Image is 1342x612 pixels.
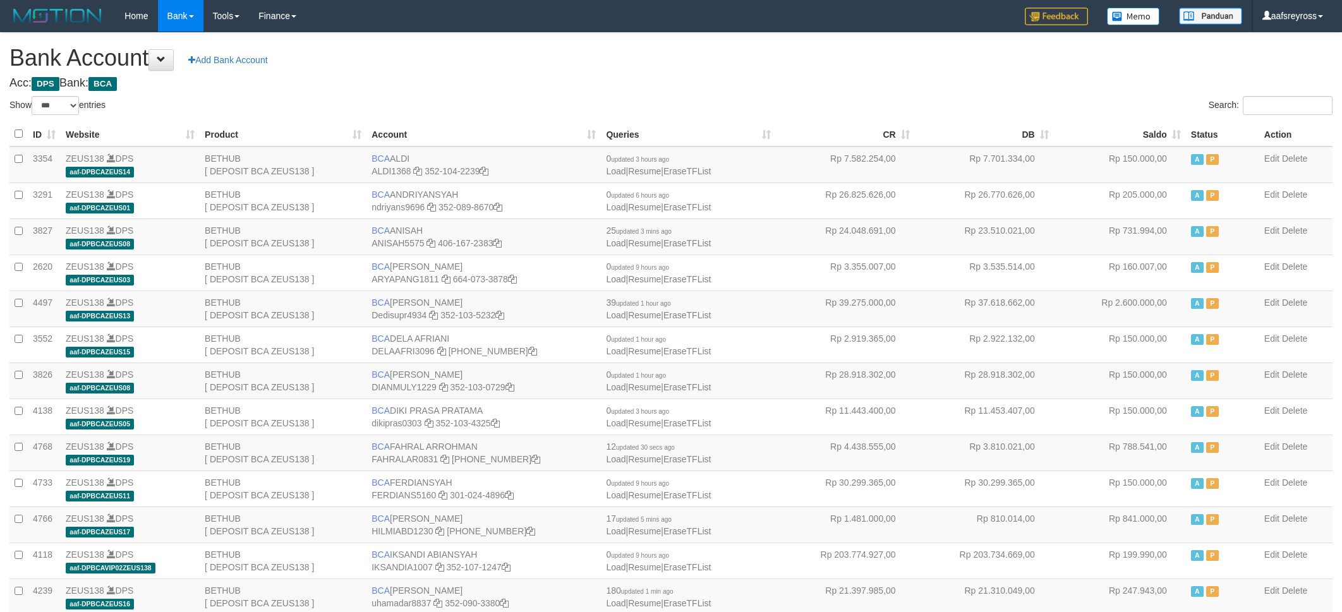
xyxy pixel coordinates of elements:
td: BETHUB [ DEPOSIT BCA ZEUS138 ] [200,147,366,183]
td: Rp 26.770.626,00 [915,183,1054,219]
a: Copy Dedisupr4934 to clipboard [429,310,438,320]
span: updated 5 mins ago [616,516,672,523]
span: Active [1191,226,1204,237]
a: Delete [1282,297,1307,308]
a: Load [606,238,626,248]
span: | | [606,441,711,464]
img: Button%20Memo.svg [1107,8,1160,25]
td: Rp 788.541,00 [1054,435,1186,471]
span: BCA [372,513,390,524]
span: BCA [372,153,390,164]
span: Active [1191,334,1204,345]
td: Rp 30.299.365,00 [776,471,915,507]
span: 0 [606,261,669,272]
span: BCA [372,189,390,200]
a: Copy IKSANDIA1007 to clipboard [435,562,444,572]
a: Load [606,202,626,212]
a: Delete [1282,333,1307,344]
a: Load [606,454,626,464]
span: Active [1191,154,1204,165]
a: Edit [1264,225,1279,236]
a: Delete [1282,261,1307,272]
span: aaf-DPBCAZEUS17 [66,527,134,537]
a: ZEUS138 [66,405,104,416]
th: Status [1186,122,1259,147]
span: aaf-DPBCAZEUS13 [66,311,134,321]
a: Delete [1282,369,1307,380]
a: Edit [1264,261,1279,272]
td: Rp 37.618.662,00 [915,291,1054,327]
a: Load [606,382,626,392]
td: Rp 203.774.927,00 [776,543,915,579]
a: EraseTFList [663,418,711,428]
span: DPS [32,77,59,91]
a: Copy dikipras0303 to clipboard [425,418,433,428]
span: updated 1 hour ago [611,336,666,343]
a: Dedisupr4934 [372,310,426,320]
a: Resume [628,202,661,212]
td: DPS [61,399,200,435]
span: 12 [606,441,674,452]
td: Rp 150.000,00 [1054,147,1186,183]
td: Rp 841.000,00 [1054,507,1186,543]
a: Delete [1282,153,1307,164]
td: Rp 4.438.555,00 [776,435,915,471]
a: Load [606,490,626,500]
a: EraseTFList [663,202,711,212]
a: Copy 3521042239 to clipboard [480,166,488,176]
img: Feedback.jpg [1025,8,1088,25]
span: 0 [606,477,669,488]
a: EraseTFList [663,490,711,500]
a: FAHRALAR0831 [372,454,438,464]
span: Active [1191,442,1204,453]
a: Copy ANISAH5575 to clipboard [426,238,435,248]
span: updated 30 secs ago [616,444,675,451]
a: Delete [1282,189,1307,200]
td: Rp 3.535.514,00 [915,255,1054,291]
span: 0 [606,333,666,344]
a: EraseTFList [663,454,711,464]
a: Resume [628,526,661,536]
td: DPS [61,471,200,507]
a: ZEUS138 [66,477,104,488]
td: Rp 731.994,00 [1054,219,1186,255]
a: EraseTFList [663,562,711,572]
span: BCA [372,441,390,452]
td: [PERSON_NAME] 664-073-3878 [366,255,601,291]
a: Edit [1264,405,1279,416]
span: Paused [1206,226,1219,237]
td: Rp 28.918.302,00 [776,363,915,399]
a: EraseTFList [663,598,711,608]
a: Load [606,346,626,356]
td: Rp 3.355.007,00 [776,255,915,291]
span: Paused [1206,442,1219,453]
a: dikipras0303 [372,418,421,428]
td: BETHUB [ DEPOSIT BCA ZEUS138 ] [200,219,366,255]
label: Search: [1209,96,1333,115]
span: BCA [372,369,390,380]
a: Resume [628,274,661,284]
a: Resume [628,562,661,572]
th: ID: activate to sort column ascending [28,122,61,147]
a: ZEUS138 [66,297,104,308]
a: Copy 3521030729 to clipboard [505,382,514,392]
td: 4768 [28,435,61,471]
th: CR: activate to sort column ascending [776,122,915,147]
span: | | [606,189,711,212]
a: EraseTFList [663,310,711,320]
span: updated 3 hours ago [611,408,669,415]
a: Resume [628,454,661,464]
a: Edit [1264,477,1279,488]
td: Rp 1.481.000,00 [776,507,915,543]
a: Copy ALDI1368 to clipboard [413,166,422,176]
a: ZEUS138 [66,441,104,452]
a: Resume [628,238,661,248]
a: Resume [628,346,661,356]
span: 25 [606,225,671,236]
span: | | [606,153,711,176]
th: Queries: activate to sort column ascending [601,122,775,147]
span: updated 1 hour ago [616,300,671,307]
a: ZEUS138 [66,153,104,164]
span: Paused [1206,262,1219,273]
td: [PERSON_NAME] 352-103-0729 [366,363,601,399]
